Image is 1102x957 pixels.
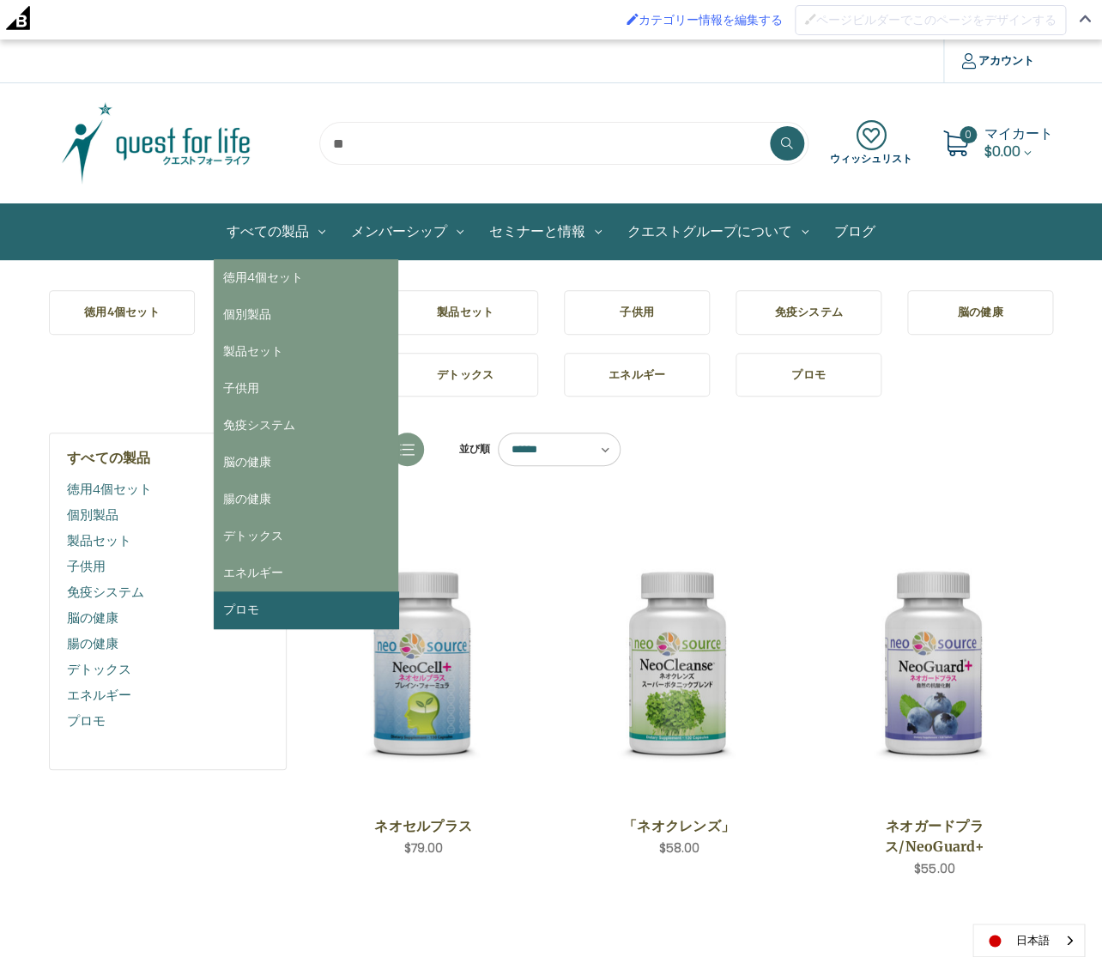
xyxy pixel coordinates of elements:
[214,591,398,628] a: プロモ
[816,13,1057,27] span: ページビルダーでこのページをデザインする
[821,204,888,259] a: ブログ
[984,124,1053,161] a: Cart with 0 items
[582,815,775,836] a: 「ネオクレンズ」
[830,120,912,167] a: ウィッシュリスト
[67,502,269,528] a: 個別製品
[450,436,490,462] label: 並び順
[214,554,398,591] a: エネルギー
[828,558,1040,770] img: ネオガードプラス/NeoGuard+
[214,370,398,407] a: 子供用
[984,142,1020,161] span: $0.00
[564,290,710,335] a: 子供用
[984,124,1053,143] span: マイカート
[828,524,1040,803] a: NeoGuard Plus,$55.00
[973,924,1084,956] a: 日本語
[49,290,195,335] a: 徳用4個セット
[972,924,1085,957] div: Language
[338,204,476,259] a: メンバーシップ
[214,518,398,554] a: デトックス
[67,657,269,682] a: デトックス
[578,304,696,321] h5: 子供用
[49,100,263,186] img: クエスト・グループ
[749,304,868,321] h5: 免疫システム
[392,290,538,335] a: 製品セット
[392,353,538,397] a: デトックス
[214,481,398,518] a: 腸の健康
[572,558,784,770] img: 「ネオクレンズ」
[67,708,269,734] a: プロモ
[67,451,269,464] h5: すべての製品
[63,304,181,321] h5: 徳用4個セット
[318,524,530,803] a: NeoCell Plus,$79.00
[907,290,1053,335] a: 脳の健康
[736,353,881,397] a: プロモ
[564,353,710,397] a: エネルギー
[476,204,615,259] a: セミナーと情報
[214,333,398,370] a: 製品セット
[214,444,398,481] a: 脳の健康
[795,5,1066,35] button: ページビルダーでこのページをデザインするブラシを無効にする ページビルダーでこのページをデザインする
[67,554,269,579] a: 子供用
[578,366,696,384] h5: エネルギー
[214,204,338,259] a: All Products
[960,126,977,143] span: 0
[67,476,269,502] a: 徳用4個セット
[67,528,269,554] a: 製品セット
[1079,15,1091,22] img: アドミンバーを閉じる
[214,259,398,296] a: 徳用4個セット
[406,304,524,321] h5: 製品セット
[67,605,269,631] a: 脳の健康
[214,296,398,333] a: 個別製品
[67,579,269,605] a: 免疫システム
[804,13,816,25] img: ページビルダーでこのページをデザインするブラシを無効にする
[972,924,1085,957] aside: Language selected: 日本語
[327,815,520,836] a: ネオセルプラス
[749,366,868,384] h5: プロモ
[838,815,1031,857] a: ネオガードプラス/NeoGuard+
[921,304,1039,321] h5: 脳の健康
[318,558,530,770] img: ネオセルプラス
[736,290,881,335] a: 免疫システム
[404,839,443,857] span: $79.00
[214,407,398,444] a: 免疫システム
[627,13,639,25] img: カテゴリー編集にブラシを有効化
[943,39,1052,82] a: アカウント
[572,524,784,803] a: NeoCleanse,$58.00
[67,631,269,657] a: 腸の健康
[639,13,783,27] span: カテゴリー情報を編集する
[67,682,269,708] a: エネルギー
[914,860,954,877] span: $55.00
[406,366,524,384] h5: デトックス
[658,839,699,857] span: $58.00
[618,4,791,35] a: カテゴリー編集にブラシを有効化 カテゴリー情報を編集する
[615,204,821,259] a: クエストグループについて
